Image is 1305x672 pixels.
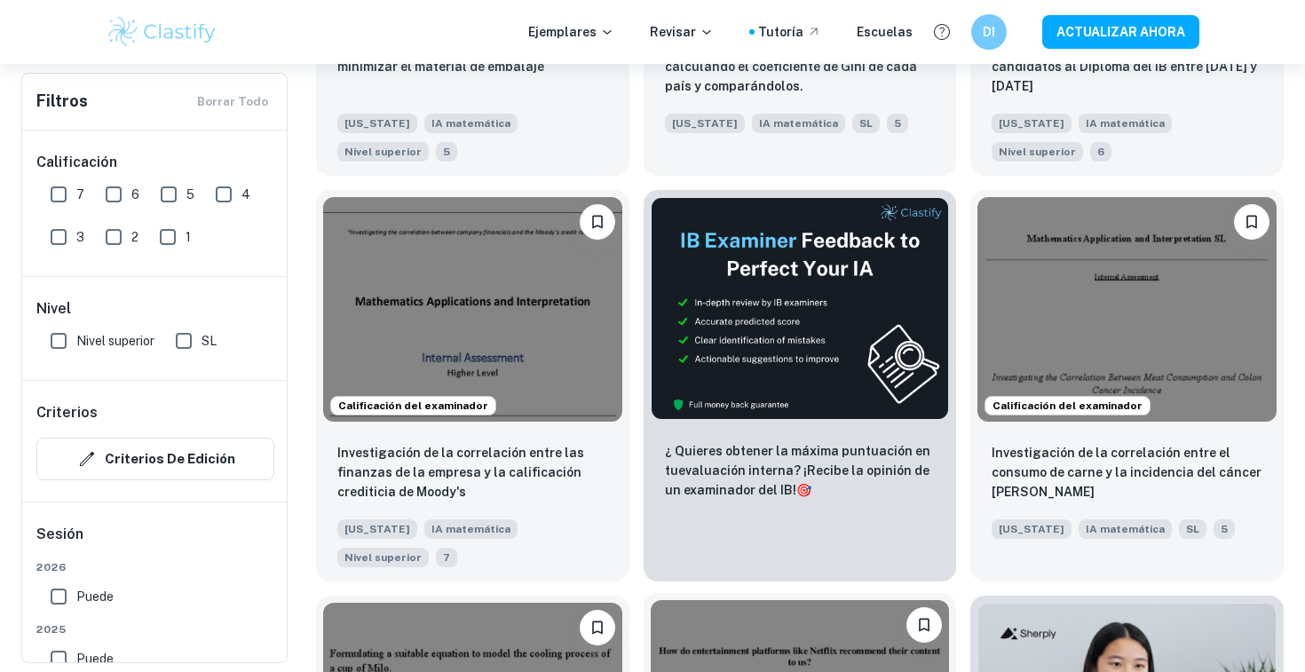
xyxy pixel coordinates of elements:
[906,607,942,643] button: Marcador
[76,187,84,202] font: 7
[186,187,194,202] font: 5
[977,197,1277,421] img: Miniatura de ejemplo de IA de matemáticas: Investigación de la correlación entre mí
[983,25,995,39] font: DI
[665,463,929,497] font: ? ¡Recibe la opinión de un examinador del IB!
[36,623,67,636] font: 2025
[665,40,917,93] font: Entender en qué país es mejor vivir calculando el coeficiente de Gini de cada país y comparándolos.
[678,463,794,478] font: evaluación interna
[316,190,629,581] a: Calificación del examinadorMarcadorInvestigación de la correlación entre las finanzas de la empre...
[76,589,114,604] font: Puede
[1186,523,1199,535] font: SL
[337,443,608,502] p: Investigación de la correlación entre las finanzas de la empresa y la calificación crediticia de ...
[1042,15,1199,48] button: ACTUALIZAR AHORA
[796,483,811,497] font: 🎯
[1221,523,1228,535] font: 5
[665,37,936,96] p: Entender en qué país es mejor vivir calculando el coeficiente de Gini de cada país y comparándolos.
[431,117,510,130] font: IA matemática
[651,197,950,420] img: Uña del pulgar
[76,652,114,666] font: Puede
[992,443,1262,502] p: Investigación de la correlación entre el consumo de carne y la incidencia del cáncer de colon
[1234,204,1269,240] button: Marcador
[186,230,191,244] font: 1
[1097,146,1104,158] font: 6
[1056,26,1185,40] font: ACTUALIZAR AHORA
[672,117,738,130] font: [US_STATE]
[665,444,930,478] font: ¿ Quieres obtener la máxima puntuación en tu
[992,37,1262,96] p: Análisis de la distribución de los candidatos al Diploma del IB entre 1990 y 2021
[644,190,957,581] a: Uña del pulgar¿ Quieres obtener la máxima puntuación en tuevaluación interna? ¡Recibe la opinión ...
[106,14,218,50] img: Logotipo de Clastify
[999,117,1064,130] font: [US_STATE]
[344,117,410,130] font: [US_STATE]
[999,523,1064,535] font: [US_STATE]
[528,25,597,39] font: Ejemplares
[202,334,217,348] font: SL
[993,399,1143,412] font: Calificación del examinador
[758,22,821,42] a: Tutoría
[759,117,838,130] font: IA matemática
[992,446,1261,499] font: Investigación de la correlación entre el consumo de carne y la incidencia del cáncer [PERSON_NAME]
[338,399,488,412] font: Calificación del examinador
[859,117,873,130] font: SL
[580,204,615,240] button: Marcador
[1086,523,1165,535] font: IA matemática
[431,523,510,535] font: IA matemática
[323,197,622,421] img: Miniatura de ejemplo de IA de matemáticas: Investigación de la correlación entre co
[580,610,615,645] button: Marcador
[131,230,138,244] font: 2
[344,551,422,564] font: Nivel superior
[36,91,88,110] font: Filtros
[131,187,139,202] font: 6
[76,230,84,244] font: 3
[443,146,450,158] font: 5
[337,446,584,499] font: Investigación de la correlación entre las finanzas de la empresa y la calificación crediticia de ...
[999,146,1076,158] font: Nivel superior
[36,404,98,421] font: Criterios
[241,187,250,202] font: 4
[36,561,67,573] font: 2026
[344,523,410,535] font: [US_STATE]
[1086,117,1165,130] font: IA matemática
[36,526,83,542] font: Sesión
[857,25,913,39] font: Escuelas
[992,40,1257,93] font: Análisis de la distribución de los candidatos al Diploma del IB entre [DATE] y [DATE]
[344,146,422,158] font: Nivel superior
[894,117,901,130] font: 5
[36,438,274,480] button: Criterios de edición
[758,25,803,39] font: Tutoría
[443,551,450,564] font: 7
[970,190,1284,581] a: Calificación del examinadorMarcadorInvestigación de la correlación entre el consumo de carne y la...
[105,452,235,467] font: Criterios de edición
[971,14,1007,50] button: DI
[857,22,913,42] a: Escuelas
[927,17,957,47] button: Ayuda y comentarios
[650,25,696,39] font: Revisar
[36,154,117,170] font: Calificación
[36,300,71,317] font: Nivel
[76,334,154,348] font: Nivel superior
